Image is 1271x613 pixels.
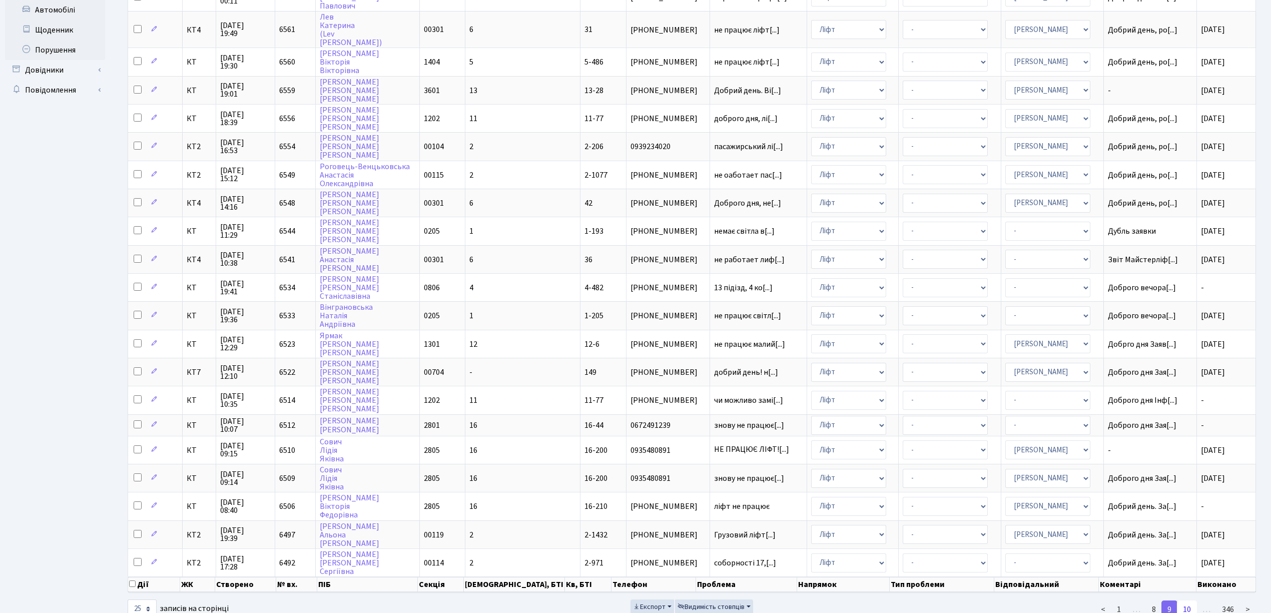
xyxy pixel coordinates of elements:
[630,87,706,95] span: [PHONE_NUMBER]
[469,254,473,265] span: 6
[1201,339,1225,350] span: [DATE]
[424,395,440,406] span: 1202
[584,445,607,456] span: 16-200
[469,473,477,484] span: 16
[469,367,472,378] span: -
[565,577,611,592] th: Кв, БТІ
[1201,254,1225,265] span: [DATE]
[630,502,706,510] span: [PHONE_NUMBER]
[630,446,706,454] span: 0935480891
[424,282,440,293] span: 0806
[279,198,295,209] span: 6548
[424,557,444,568] span: 00114
[630,396,706,404] span: [PHONE_NUMBER]
[276,577,317,592] th: № вх.
[469,25,473,36] span: 6
[5,20,105,40] a: Щоденник
[714,141,783,152] span: пасажирський лі[...]
[279,310,295,321] span: 6533
[424,226,440,237] span: 0205
[320,492,379,520] a: [PERSON_NAME]ВікторіяФедорівна
[320,12,382,48] a: ЛевКатерина(Lev[PERSON_NAME])
[187,171,212,179] span: КТ2
[424,254,444,265] span: 00301
[424,445,440,456] span: 2805
[469,310,473,321] span: 1
[584,254,592,265] span: 36
[630,171,706,179] span: [PHONE_NUMBER]
[714,113,778,124] span: доброго дня, лі[...]
[187,474,212,482] span: КТ
[630,143,706,151] span: 0939234020
[469,557,473,568] span: 2
[279,85,295,96] span: 6559
[469,420,477,431] span: 16
[630,115,706,123] span: [PHONE_NUMBER]
[320,549,379,577] a: [PERSON_NAME][PERSON_NAME]Сергіївна
[630,26,706,34] span: [PHONE_NUMBER]
[714,367,778,378] span: добрий день! н[...]
[464,577,565,592] th: [DEMOGRAPHIC_DATA], БТІ
[320,161,410,189] a: Роговець-ВенцьковськаАнастасіяОлександрівна
[1108,473,1176,484] span: Доброго дня Зая[...]
[220,167,271,183] span: [DATE] 15:12
[220,555,271,571] span: [DATE] 17:28
[714,339,785,350] span: не працює малий[...]
[424,141,444,152] span: 00104
[584,57,603,68] span: 5-486
[279,473,295,484] span: 6509
[320,133,379,161] a: [PERSON_NAME][PERSON_NAME][PERSON_NAME]
[187,396,212,404] span: КТ
[220,308,271,324] span: [DATE] 19:36
[279,367,295,378] span: 6522
[320,436,344,464] a: СовичЛідіяЯківна
[128,577,180,592] th: Дії
[424,367,444,378] span: 00704
[279,557,295,568] span: 6492
[630,421,706,429] span: 0672491239
[424,339,440,350] span: 1301
[469,85,477,96] span: 13
[584,420,603,431] span: 16-44
[1108,529,1176,540] span: Добрий день. За[...]
[611,577,697,592] th: Телефон
[220,392,271,408] span: [DATE] 10:35
[320,521,379,549] a: [PERSON_NAME]Альона[PERSON_NAME]
[187,531,212,539] span: КТ2
[714,502,803,510] span: ліфт не працює
[279,529,295,540] span: 6497
[220,82,271,98] span: [DATE] 19:01
[187,115,212,123] span: КТ
[469,445,477,456] span: 16
[220,54,271,70] span: [DATE] 19:30
[1108,395,1177,406] span: Доброго дня Інф[...]
[220,498,271,514] span: [DATE] 08:40
[187,143,212,151] span: КТ2
[1201,420,1204,431] span: -
[1108,87,1192,95] span: -
[279,170,295,181] span: 6549
[1108,57,1177,68] span: Добрий день, ро[...]
[1108,198,1177,209] span: Добрий день, ро[...]
[584,170,607,181] span: 2-1077
[279,501,295,512] span: 6506
[584,113,603,124] span: 11-77
[584,473,607,484] span: 16-200
[714,254,785,265] span: не работает лиф[...]
[220,195,271,211] span: [DATE] 14:16
[469,198,473,209] span: 6
[320,48,379,76] a: [PERSON_NAME]ВікторіяВікторівна
[584,339,599,350] span: 12-6
[1108,113,1177,124] span: Добрий день, ро[...]
[187,199,212,207] span: КТ4
[220,417,271,433] span: [DATE] 10:07
[1201,85,1225,96] span: [DATE]
[424,113,440,124] span: 1202
[320,416,379,435] a: [PERSON_NAME][PERSON_NAME]
[1108,557,1176,568] span: Добрий день. За[...]
[994,577,1099,592] th: Відповідальний
[1108,501,1176,512] span: Добрий день. За[...]
[187,227,212,235] span: КТ
[1108,141,1177,152] span: Добрий день, ро[...]
[584,367,596,378] span: 149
